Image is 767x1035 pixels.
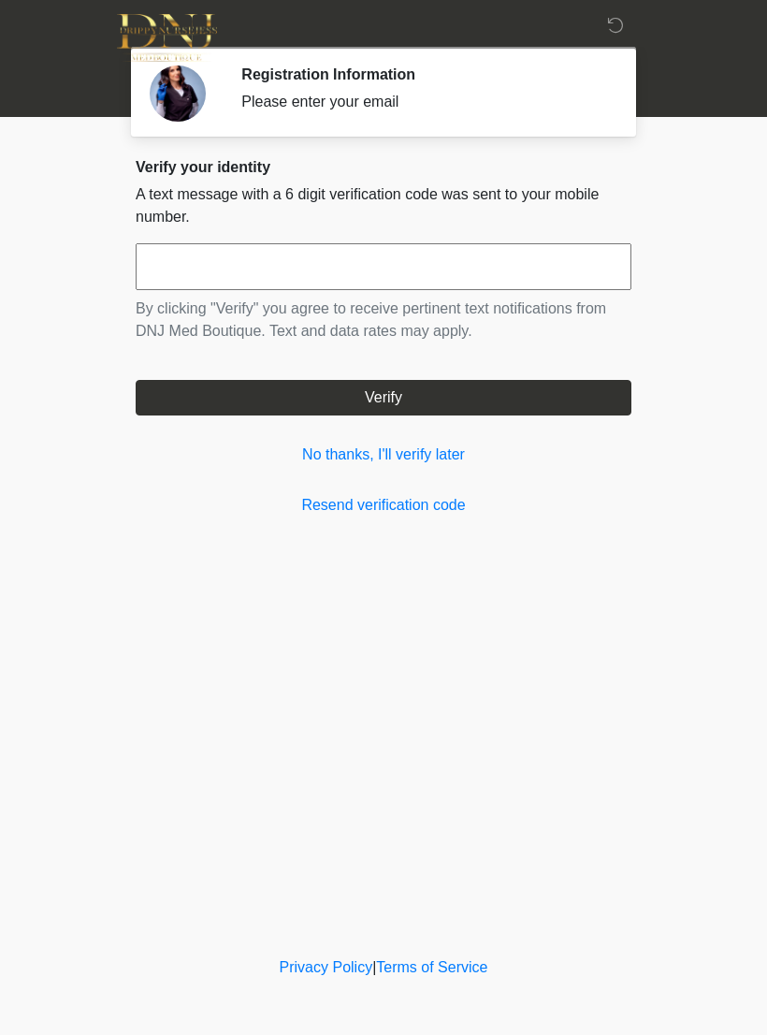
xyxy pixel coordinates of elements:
a: Privacy Policy [280,959,373,975]
button: Verify [136,380,631,415]
a: Terms of Service [376,959,487,975]
div: Please enter your email [241,91,603,113]
p: A text message with a 6 digit verification code was sent to your mobile number. [136,183,631,228]
p: By clicking "Verify" you agree to receive pertinent text notifications from DNJ Med Boutique. Tex... [136,298,631,343]
img: DNJ Med Boutique Logo [117,14,217,62]
h2: Verify your identity [136,158,631,176]
img: Agent Avatar [150,66,206,122]
a: Resend verification code [136,494,631,517]
a: | [372,959,376,975]
a: No thanks, I'll verify later [136,444,631,466]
